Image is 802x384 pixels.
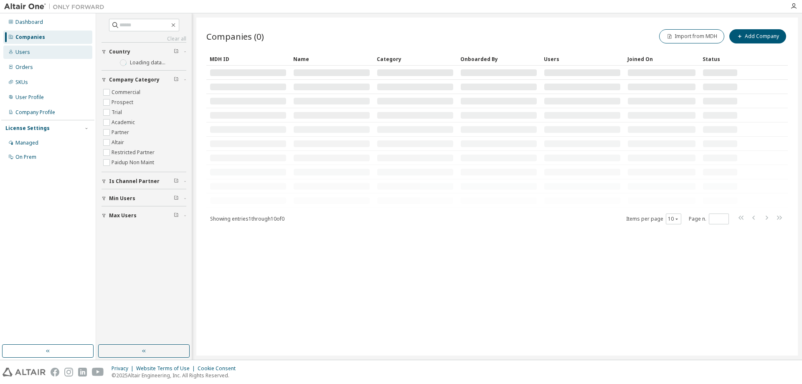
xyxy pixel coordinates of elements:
[112,365,136,372] div: Privacy
[5,125,50,132] div: License Settings
[112,97,135,107] label: Prospect
[109,76,160,83] span: Company Category
[293,52,370,66] div: Name
[15,34,45,41] div: Companies
[136,365,198,372] div: Website Terms of Use
[102,71,186,89] button: Company Category
[109,195,135,202] span: Min Users
[64,368,73,376] img: instagram.svg
[15,94,44,101] div: User Profile
[15,19,43,25] div: Dashboard
[377,52,454,66] div: Category
[689,214,729,224] span: Page n.
[626,214,681,224] span: Items per page
[102,172,186,191] button: Is Channel Partner
[210,52,287,66] div: MDH ID
[130,59,165,66] label: Loading data...
[15,154,36,160] div: On Prem
[544,52,621,66] div: Users
[112,107,124,117] label: Trial
[15,109,55,116] div: Company Profile
[703,52,738,66] div: Status
[102,43,186,61] button: Country
[78,368,87,376] img: linkedin.svg
[109,212,137,219] span: Max Users
[109,48,130,55] span: Country
[659,29,724,43] button: Import from MDH
[15,49,30,56] div: Users
[174,76,179,83] span: Clear filter
[112,372,241,379] p: © 2025 Altair Engineering, Inc. All Rights Reserved.
[92,368,104,376] img: youtube.svg
[206,31,264,42] span: Companies (0)
[460,52,537,66] div: Onboarded By
[174,212,179,219] span: Clear filter
[102,189,186,208] button: Min Users
[112,158,156,168] label: Paidup Non Maint
[174,178,179,185] span: Clear filter
[112,87,142,97] label: Commercial
[102,36,186,42] a: Clear all
[102,206,186,225] button: Max Users
[112,127,131,137] label: Partner
[15,140,38,146] div: Managed
[112,117,137,127] label: Academic
[729,29,786,43] button: Add Company
[112,147,156,158] label: Restricted Partner
[210,215,284,222] span: Showing entries 1 through 10 of 0
[668,216,679,222] button: 10
[174,195,179,202] span: Clear filter
[15,64,33,71] div: Orders
[112,137,126,147] label: Altair
[4,3,109,11] img: Altair One
[3,368,46,376] img: altair_logo.svg
[627,52,696,66] div: Joined On
[198,365,241,372] div: Cookie Consent
[15,79,28,86] div: SKUs
[174,48,179,55] span: Clear filter
[109,178,160,185] span: Is Channel Partner
[51,368,59,376] img: facebook.svg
